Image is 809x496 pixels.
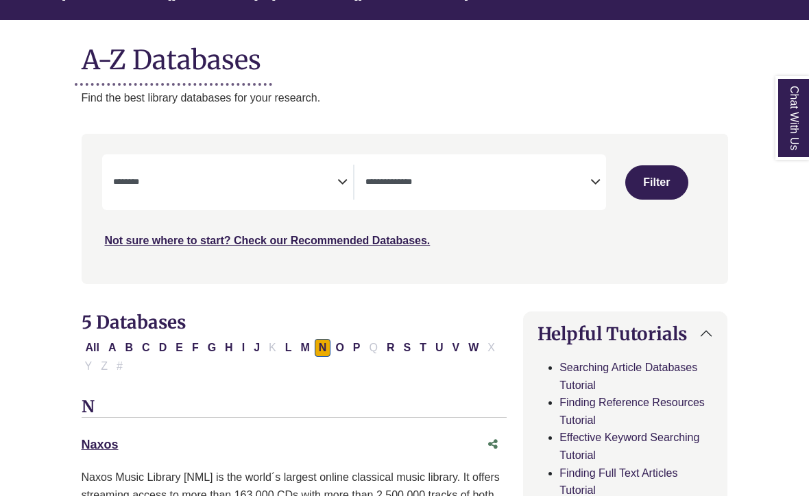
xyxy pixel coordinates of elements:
[383,339,399,357] button: Filter Results R
[238,339,249,357] button: Filter Results I
[431,339,448,357] button: Filter Results U
[188,339,203,357] button: Filter Results F
[400,339,415,357] button: Filter Results S
[82,134,728,283] nav: Search filters
[559,397,705,426] a: Finding Reference Resources Tutorial
[559,362,697,391] a: Searching Article Databases Tutorial
[121,339,138,357] button: Filter Results B
[82,397,507,418] h3: N
[221,339,237,357] button: Filter Results H
[155,339,171,357] button: Filter Results D
[82,89,728,107] p: Find the best library databases for your research.
[250,339,264,357] button: Filter Results J
[82,34,728,75] h1: A-Z Databases
[448,339,464,357] button: Filter Results V
[625,165,688,200] button: Submit for Search Results
[365,178,590,189] textarea: Search
[479,432,507,458] button: Share this database
[464,339,483,357] button: Filter Results W
[315,339,331,357] button: Filter Results N
[281,339,296,357] button: Filter Results L
[204,339,220,357] button: Filter Results G
[104,339,121,357] button: Filter Results A
[82,311,186,333] span: 5 Databases
[105,235,431,246] a: Not sure where to start? Check our Recommended Databases.
[82,341,500,371] div: Alpha-list to filter by first letter of database name
[113,178,338,189] textarea: Search
[138,339,154,357] button: Filter Results C
[524,312,727,355] button: Helpful Tutorials
[559,432,699,461] a: Effective Keyword Searching Tutorial
[331,339,348,357] button: Filter Results O
[415,339,431,357] button: Filter Results T
[349,339,365,357] button: Filter Results P
[171,339,187,357] button: Filter Results E
[296,339,313,357] button: Filter Results M
[82,339,104,357] button: All
[82,438,119,451] a: Naxos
